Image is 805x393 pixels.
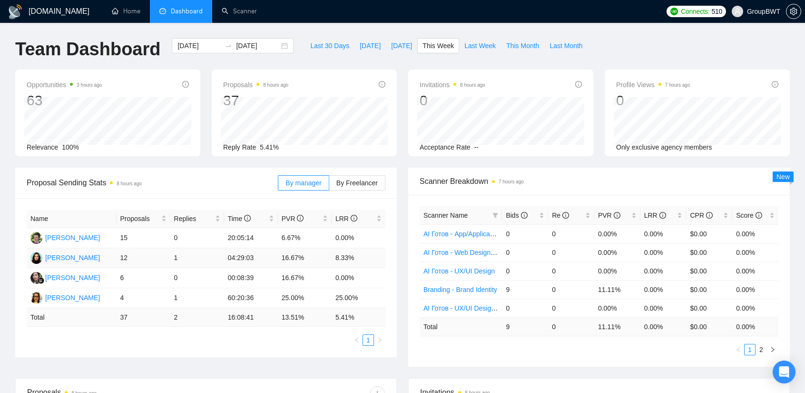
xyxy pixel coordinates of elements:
td: 25.00% [332,288,385,308]
span: info-circle [182,81,189,88]
span: filter [491,208,500,222]
td: 0.00% [640,224,687,243]
span: Score [736,212,762,219]
time: 7 hours ago [499,179,524,184]
a: 1 [363,335,373,345]
td: 1 [170,248,224,268]
td: 0.00% [640,299,687,317]
img: OL [30,292,42,304]
td: 0.00% [732,299,778,317]
span: Invitations [420,79,485,91]
button: This Month [501,38,544,53]
td: 1 [170,288,224,308]
img: AS [30,232,42,244]
span: Proposals [223,79,288,91]
td: 60:20:36 [224,288,278,308]
span: Proposal Sending Stats [27,177,278,189]
span: PVR [598,212,620,219]
span: New [776,173,790,181]
a: AI Готов - UX/UI Design [423,267,495,275]
td: 2 [170,308,224,327]
span: CPR [690,212,712,219]
a: AI Готов - UX/UI Designer [423,304,501,312]
span: Reply Rate [223,143,256,151]
span: info-circle [297,215,304,222]
span: PVR [282,215,304,222]
td: Total [27,308,117,327]
span: info-circle [756,212,762,219]
td: 00:08:39 [224,268,278,288]
span: Re [552,212,569,219]
span: [DATE] [391,40,412,51]
td: 0 [502,299,548,317]
td: 5.41 % [332,308,385,327]
td: 0 [548,262,594,280]
td: 0.00% [640,280,687,299]
span: to [225,42,232,50]
div: 63 [27,91,102,110]
td: $0.00 [686,224,732,243]
a: AI Готов - App/Application [423,230,501,238]
span: info-circle [575,81,582,88]
div: 0 [616,91,690,110]
span: info-circle [351,215,357,222]
td: $0.00 [686,299,732,317]
span: info-circle [706,212,713,219]
a: homeHome [112,7,140,15]
td: 0 [170,268,224,288]
span: This Month [506,40,539,51]
span: Replies [174,213,213,224]
span: left [736,347,741,353]
div: [PERSON_NAME] [45,292,100,303]
img: SK [30,252,42,264]
td: 11.11 % [594,317,640,336]
a: Branding - Brand Identity [423,286,497,293]
button: right [767,344,778,355]
span: Relevance [27,143,58,151]
button: Last Month [544,38,588,53]
span: By Freelancer [336,179,378,187]
td: 0 [502,224,548,243]
td: 0.00% [594,299,640,317]
td: 37 [117,308,170,327]
li: 1 [744,344,756,355]
th: Name [27,210,117,228]
span: setting [786,8,801,15]
a: setting [786,8,801,15]
li: Previous Page [351,334,363,346]
img: logo [8,4,23,20]
button: Last Week [459,38,501,53]
a: AI Готов - Web Design Intermediate минус Development [423,249,591,256]
li: Next Page [767,344,778,355]
td: 0.00 % [732,317,778,336]
td: $0.00 [686,262,732,280]
td: 0.00% [640,243,687,262]
td: $ 0.00 [686,317,732,336]
span: info-circle [659,212,666,219]
span: Only exclusive agency members [616,143,712,151]
a: searchScanner [222,7,257,15]
td: 0.00% [594,262,640,280]
time: 8 hours ago [263,82,288,88]
td: 0.00 % [640,317,687,336]
td: 16:08:41 [224,308,278,327]
a: 2 [756,344,766,355]
span: [DATE] [360,40,381,51]
button: [DATE] [354,38,386,53]
th: Replies [170,210,224,228]
td: 0.00% [640,262,687,280]
td: 0.00% [594,243,640,262]
td: 8.33% [332,248,385,268]
td: 4 [117,288,170,308]
time: 3 hours ago [77,82,102,88]
span: 510 [712,6,722,17]
span: filter [492,212,498,218]
td: $0.00 [686,243,732,262]
a: 1 [745,344,755,355]
span: Scanner Breakdown [420,175,778,187]
div: 37 [223,91,288,110]
td: 15 [117,228,170,248]
div: 0 [420,91,485,110]
span: Proposals [120,213,159,224]
span: user [734,8,741,15]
